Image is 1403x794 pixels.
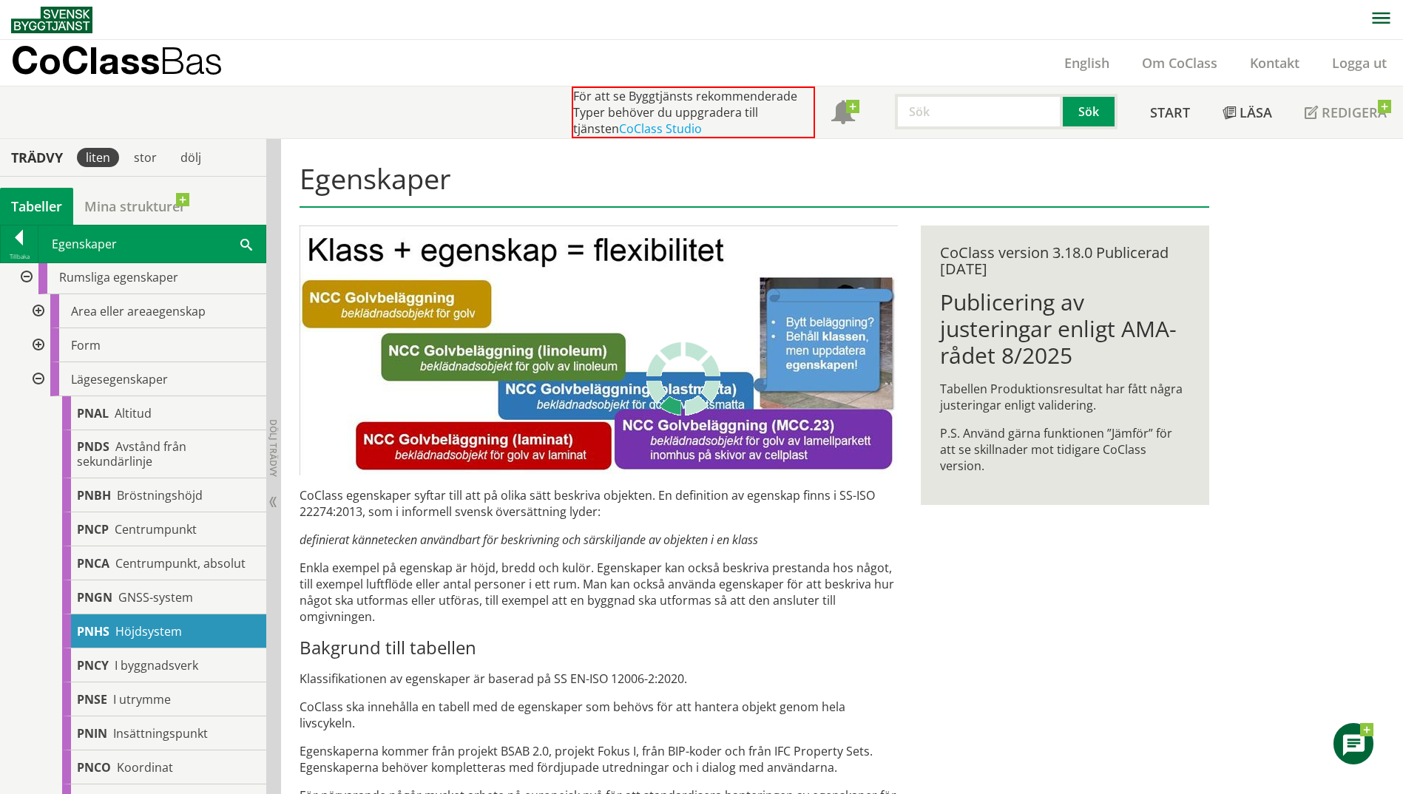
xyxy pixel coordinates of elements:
[1316,54,1403,72] a: Logga ut
[77,589,112,605] span: PNGN
[77,657,109,673] span: PNCY
[115,521,197,537] span: Centrumpunkt
[59,269,178,285] span: Rumsliga egenskaper
[77,438,186,469] span: Avstånd från sekundärlinje
[300,699,898,731] p: CoClass ska innehålla en tabell med de egenskaper som behövs för att hantera objekt genom hela li...
[1048,54,1126,72] a: English
[831,102,855,126] span: Notifikationer
[77,521,109,537] span: PNCP
[77,725,107,742] span: PNIN
[115,405,152,421] span: Altitud
[125,148,166,167] div: stor
[300,162,1208,208] h1: Egenskaper
[77,759,111,776] span: PNCO
[71,371,168,387] span: Lägesegenskaper
[11,52,223,69] p: CoClass
[115,623,182,639] span: Höjdsystem
[1288,86,1403,138] a: Redigera
[1,251,38,262] div: Tillbaka
[646,342,720,415] img: Laddar
[1134,86,1206,138] a: Start
[77,623,109,639] span: PNHS
[11,7,92,33] img: Svensk Byggtjänst
[77,555,109,571] span: PNCA
[117,487,203,503] span: Bröstningshöjd
[300,560,898,625] p: Enkla exempel på egenskap är höjd, bredd och kulör. Egenskaper kan också beskriva prestanda hos n...
[1206,86,1288,138] a: Läsa
[113,725,208,742] span: Insättningspunkt
[117,759,173,776] span: Koordinat
[71,337,101,353] span: Form
[73,188,197,225] a: Mina strukturer
[267,419,280,477] span: Dölj trädvy
[895,94,1063,129] input: Sök
[940,425,1189,474] p: P.S. Använd gärna funktionen ”Jämför” för att se skillnader mot tidigare CoClass version.
[38,225,266,262] div: Egenskaper
[300,743,898,776] p: Egenskaperna kommer från projekt BSAB 2.0, projekt Fokus I, från BIP-koder och från IFC Property ...
[77,438,109,455] span: PNDS
[77,691,107,708] span: PNSE
[300,671,898,687] p: Klassifikationen av egenskaper är baserad på SS EN-ISO 12006-2:2020.
[77,487,111,503] span: PNBH
[1150,104,1190,121] span: Start
[619,121,702,137] a: CoClass Studio
[1063,94,1118,129] button: Sök
[300,225,898,475] img: bild-till-egenskaper.JPG
[115,657,198,673] span: I byggnadsverk
[118,589,193,605] span: GNSS-system
[572,86,815,138] div: För att se Byggtjänsts rekommenderade Typer behöver du uppgradera till tjänsten
[300,637,898,659] h3: Bakgrund till tabellen
[71,303,206,319] span: Area eller areaegenskap
[940,289,1189,369] h1: Publicering av justeringar enligt AMA-rådet 8/2025
[11,40,254,86] a: CoClassBas
[172,148,210,167] div: dölj
[1234,54,1316,72] a: Kontakt
[1126,54,1234,72] a: Om CoClass
[1322,104,1387,121] span: Redigera
[160,38,223,82] span: Bas
[300,532,758,548] em: definierat kännetecken användbart för beskrivning och särskiljande av objekten i en klass
[940,245,1189,277] div: CoClass version 3.18.0 Publicerad [DATE]
[77,148,119,167] div: liten
[1240,104,1272,121] span: Läsa
[115,555,246,571] span: Centrumpunkt, absolut
[3,149,71,166] div: Trädvy
[240,236,252,251] span: Sök i tabellen
[940,381,1189,413] p: Tabellen Produktionsresultat har fått några justeringar enligt validering.
[77,405,109,421] span: PNAL
[113,691,171,708] span: I utrymme
[300,487,898,520] p: CoClass egenskaper syftar till att på olika sätt beskriva objekten. En definition av egenskap fin...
